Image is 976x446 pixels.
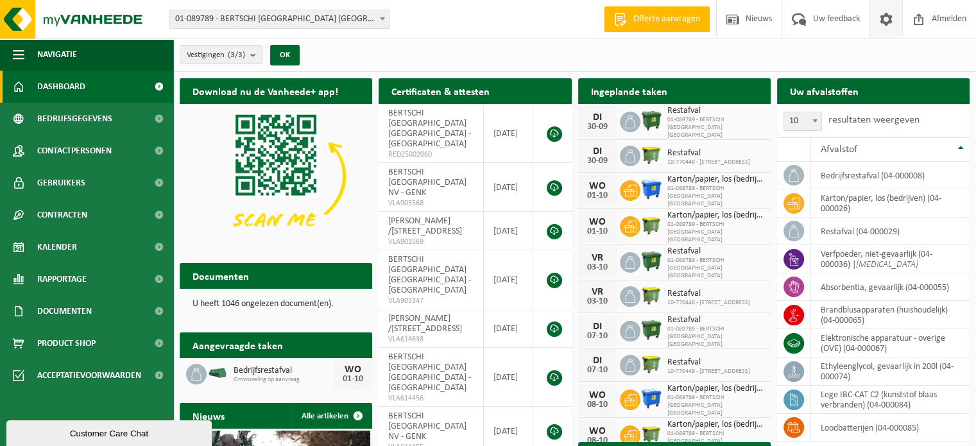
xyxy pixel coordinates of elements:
[667,221,764,244] span: 01-089789 - BERTSCHI [GEOGRAPHIC_DATA] [GEOGRAPHIC_DATA]
[484,212,533,250] td: [DATE]
[667,420,764,430] span: Karton/papier, los (bedrijven)
[291,403,371,429] a: Alle artikelen
[784,112,821,130] span: 10
[388,216,462,236] span: [PERSON_NAME] /[STREET_ADDRESS]
[388,393,474,404] span: VLA614456
[585,356,610,366] div: DI
[484,163,533,212] td: [DATE]
[828,115,920,125] label: resultaten weergeven
[37,359,141,391] span: Acceptatievoorwaarden
[667,394,764,417] span: 01-089789 - BERTSCHI [GEOGRAPHIC_DATA] [GEOGRAPHIC_DATA]
[388,167,467,198] span: BERTSCHI [GEOGRAPHIC_DATA] NV - GENK
[640,284,662,306] img: WB-1100-HPE-GN-50
[811,273,970,301] td: absorbentia, gevaarlijk (04-000055)
[388,352,471,393] span: BERTSCHI [GEOGRAPHIC_DATA] [GEOGRAPHIC_DATA] - [GEOGRAPHIC_DATA]
[180,403,237,428] h2: Nieuws
[37,263,87,295] span: Rapportage
[811,329,970,357] td: elektronische apparatuur - overige (OVE) (04-000067)
[585,181,610,191] div: WO
[811,162,970,189] td: bedrijfsrestafval (04-000008)
[207,367,228,379] img: HK-XK-22-GN-00
[811,301,970,329] td: brandblusapparaten (huishoudelijk) (04-000065)
[783,112,822,131] span: 10
[667,289,750,299] span: Restafval
[630,13,703,26] span: Offerte aanvragen
[667,185,764,208] span: 01-089789 - BERTSCHI [GEOGRAPHIC_DATA] [GEOGRAPHIC_DATA]
[667,384,764,394] span: Karton/papier, los (bedrijven)
[667,325,764,348] span: 01-089789 - BERTSCHI [GEOGRAPHIC_DATA] [GEOGRAPHIC_DATA]
[585,217,610,227] div: WO
[180,78,351,103] h2: Download nu de Vanheede+ app!
[811,245,970,273] td: verfpoeder, niet-gevaarlijk (04-000036) |
[585,322,610,332] div: DI
[388,334,474,345] span: VLA614638
[811,357,970,386] td: ethyleenglycol, gevaarlijk in 200l (04-000074)
[180,45,262,64] button: Vestigingen(3/3)
[667,159,750,166] span: 10-770448 - [STREET_ADDRESS]
[667,257,764,280] span: 01-089789 - BERTSCHI [GEOGRAPHIC_DATA] [GEOGRAPHIC_DATA]
[585,332,610,341] div: 07-10
[6,418,214,446] iframe: chat widget
[811,218,970,245] td: restafval (04-000029)
[640,388,662,409] img: WB-1100-HPE-BE-01
[388,237,474,247] span: VLA903569
[37,295,92,327] span: Documenten
[340,375,366,384] div: 01-10
[585,426,610,436] div: WO
[234,376,334,384] span: Omwisseling op aanvraag
[585,400,610,409] div: 08-10
[270,45,300,65] button: OK
[187,46,245,65] span: Vestigingen
[37,327,96,359] span: Product Shop
[585,112,610,123] div: DI
[640,214,662,236] img: WB-1100-HPE-GN-51
[37,103,112,135] span: Bedrijfsgegevens
[169,10,390,29] span: 01-089789 - BERTSCHI BELGIUM NV - ANTWERPEN
[484,250,533,309] td: [DATE]
[856,260,918,270] i: [MEDICAL_DATA]
[388,198,474,209] span: VLA903568
[640,353,662,375] img: WB-1100-HPE-GN-50
[585,123,610,132] div: 30-09
[484,309,533,348] td: [DATE]
[821,144,857,155] span: Afvalstof
[228,51,245,59] count: (3/3)
[667,175,764,185] span: Karton/papier, los (bedrijven)
[585,191,610,200] div: 01-10
[640,178,662,200] img: WB-1100-HPE-BE-01
[667,299,750,307] span: 10-770448 - [STREET_ADDRESS]
[667,357,750,368] span: Restafval
[340,365,366,375] div: WO
[37,71,85,103] span: Dashboard
[667,106,764,116] span: Restafval
[388,411,467,442] span: BERTSCHI [GEOGRAPHIC_DATA] NV - GENK
[640,144,662,166] img: WB-1100-HPE-GN-50
[585,157,610,166] div: 30-09
[234,366,334,376] span: Bedrijfsrestafval
[180,263,262,288] h2: Documenten
[585,390,610,400] div: WO
[585,253,610,263] div: VR
[388,150,474,160] span: RED25002060
[585,287,610,297] div: VR
[37,199,87,231] span: Contracten
[170,10,389,28] span: 01-089789 - BERTSCHI BELGIUM NV - ANTWERPEN
[180,332,296,357] h2: Aangevraagde taken
[640,250,662,272] img: WB-1100-HPE-GN-01
[37,167,85,199] span: Gebruikers
[667,116,764,139] span: 01-089789 - BERTSCHI [GEOGRAPHIC_DATA] [GEOGRAPHIC_DATA]
[379,78,502,103] h2: Certificaten & attesten
[667,148,750,159] span: Restafval
[180,104,372,248] img: Download de VHEPlus App
[667,246,764,257] span: Restafval
[585,263,610,272] div: 03-10
[37,135,112,167] span: Contactpersonen
[667,368,750,375] span: 10-770448 - [STREET_ADDRESS]
[37,231,77,263] span: Kalender
[777,78,871,103] h2: Uw afvalstoffen
[640,424,662,445] img: WB-1100-HPE-GN-51
[811,414,970,442] td: loodbatterijen (04-000085)
[484,348,533,407] td: [DATE]
[484,104,533,163] td: [DATE]
[640,110,662,132] img: WB-1100-HPE-GN-01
